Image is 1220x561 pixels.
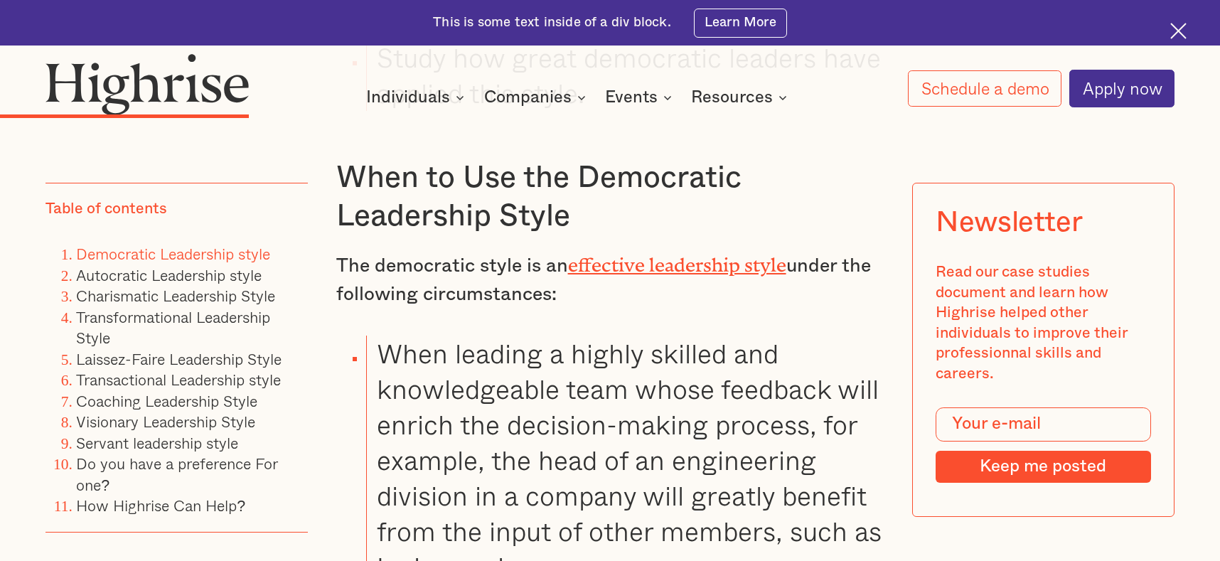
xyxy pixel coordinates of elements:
[336,248,884,309] p: The democratic style is an under the following circumstances:
[908,70,1061,107] a: Schedule a demo
[605,89,676,106] div: Events
[366,89,469,106] div: Individuals
[694,9,787,38] a: Learn More
[76,431,238,454] a: Servant leadership style
[1069,70,1174,107] a: Apply now
[76,347,282,370] a: Laissez-Faire Leadership Style
[936,407,1150,442] input: Your e-mail
[1170,23,1187,39] img: Cross icon
[568,254,786,267] a: effective leadership style
[484,89,572,106] div: Companies
[76,410,255,433] a: Visionary Leadership Style
[433,14,671,32] div: This is some text inside of a div block.
[484,89,590,106] div: Companies
[936,451,1150,483] input: Keep me posted
[76,368,281,391] a: Transactional Leadership style
[691,89,791,106] div: Resources
[46,53,250,115] img: Highrise logo
[936,207,1082,240] div: Newsletter
[76,305,270,350] a: Transformational Leadership Style
[691,89,773,106] div: Resources
[76,389,257,412] a: Coaching Leadership Style
[605,89,658,106] div: Events
[936,262,1150,384] div: Read our case studies document and learn how Highrise helped other individuals to improve their p...
[76,242,270,265] a: Democratic Leadership style
[76,284,275,307] a: Charismatic Leadership Style
[336,159,884,235] h3: When to Use the Democratic Leadership Style
[76,263,262,287] a: Autocratic Leadership style
[936,407,1150,483] form: Modal Form
[366,89,450,106] div: Individuals
[46,199,167,220] div: Table of contents
[76,452,277,497] a: Do you have a preference For one?
[76,494,245,518] a: How Highrise Can Help?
